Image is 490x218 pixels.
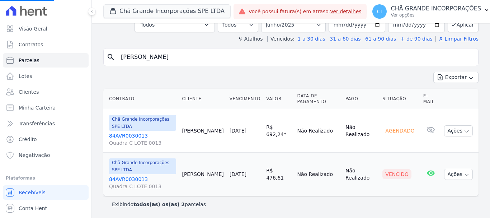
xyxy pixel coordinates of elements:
[343,153,380,196] td: Não Realizado
[109,176,176,190] a: 84AVR0030013Quadra C LOTE 0013
[19,73,32,80] span: Lotes
[3,148,89,162] a: Negativação
[179,109,226,153] td: [PERSON_NAME]
[109,115,176,131] span: Chã Grande Incorporações SPE LTDA
[3,53,89,68] a: Parcelas
[263,89,294,109] th: Valor
[382,169,411,179] div: Vencido
[227,89,263,109] th: Vencimento
[377,9,382,14] span: CI
[3,132,89,147] a: Crédito
[435,36,479,42] a: ✗ Limpar Filtros
[6,174,86,182] div: Plataformas
[19,25,47,32] span: Visão Geral
[382,126,417,136] div: Agendado
[19,57,39,64] span: Parcelas
[444,125,473,136] button: Ações
[117,50,475,64] input: Buscar por nome do lote ou do cliente
[109,183,176,190] span: Quadra C LOTE 0013
[179,153,226,196] td: [PERSON_NAME]
[230,128,246,134] a: [DATE]
[330,36,361,42] a: 31 a 60 dias
[135,17,215,32] button: Todos
[112,201,206,208] p: Exibindo parcelas
[19,152,50,159] span: Negativação
[420,89,442,109] th: E-mail
[3,185,89,200] a: Recebíveis
[109,132,176,147] a: 84AVR0030013Quadra C LOTE 0013
[249,8,362,15] span: Você possui fatura(s) em atraso.
[263,109,294,153] td: R$ 692,24
[3,22,89,36] a: Visão Geral
[298,36,325,42] a: 1 a 30 dias
[365,36,396,42] a: 61 a 90 dias
[3,69,89,83] a: Lotes
[19,41,43,48] span: Contratos
[391,5,481,12] p: CHÃ GRANDE INCORPORAÇÕES
[109,158,176,174] span: Chã Grande Incorporações SPE LTDA
[3,37,89,52] a: Contratos
[3,101,89,115] a: Minha Carteira
[391,12,481,18] p: Ver opções
[3,201,89,215] a: Conta Hent
[263,153,294,196] td: R$ 476,61
[19,88,39,96] span: Clientes
[343,109,380,153] td: Não Realizado
[444,169,473,180] button: Ações
[19,104,56,111] span: Minha Carteira
[294,109,342,153] td: Não Realizado
[19,205,47,212] span: Conta Hent
[448,17,479,32] button: Aplicar
[103,4,231,18] button: Chã Grande Incorporações SPE LTDA
[238,36,263,42] label: ↯ Atalhos
[107,53,115,61] i: search
[294,89,342,109] th: Data de Pagamento
[294,153,342,196] td: Não Realizado
[103,89,179,109] th: Contrato
[133,201,185,207] b: todos(as) os(as) 2
[3,85,89,99] a: Clientes
[230,171,246,177] a: [DATE]
[343,89,380,109] th: Pago
[401,36,433,42] a: + de 90 dias
[3,116,89,131] a: Transferências
[19,120,55,127] span: Transferências
[380,89,420,109] th: Situação
[19,136,37,143] span: Crédito
[19,189,46,196] span: Recebíveis
[141,20,155,29] span: Todos
[179,89,226,109] th: Cliente
[330,9,362,14] a: Ver detalhes
[433,72,479,83] button: Exportar
[109,139,176,147] span: Quadra C LOTE 0013
[267,36,295,42] label: Vencidos:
